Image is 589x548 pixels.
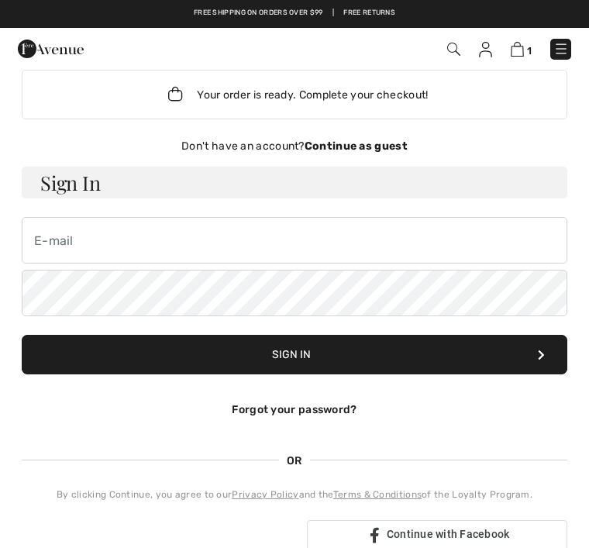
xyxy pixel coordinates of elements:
[447,43,460,56] img: Search
[343,8,395,19] a: Free Returns
[333,489,422,500] a: Terms & Conditions
[387,528,510,540] span: Continue with Facebook
[22,488,567,501] div: By clicking Continue, you agree to our and the of the Loyalty Program.
[18,33,84,64] img: 1ère Avenue
[22,217,567,264] input: E-mail
[18,42,84,55] a: 1ère Avenue
[332,8,334,19] span: |
[194,8,323,19] a: Free shipping on orders over $99
[305,140,408,153] strong: Continue as guest
[22,167,567,198] h3: Sign In
[22,138,567,154] div: Don't have an account?
[479,42,492,57] img: My Info
[553,41,569,57] img: Menu
[232,403,356,416] a: Forgot your password?
[527,45,532,57] span: 1
[279,453,310,469] span: OR
[22,70,567,119] div: Your order is ready. Complete your checkout!
[511,42,524,57] img: Shopping Bag
[232,489,298,500] a: Privacy Policy
[511,41,532,57] a: 1
[22,335,567,374] button: Sign In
